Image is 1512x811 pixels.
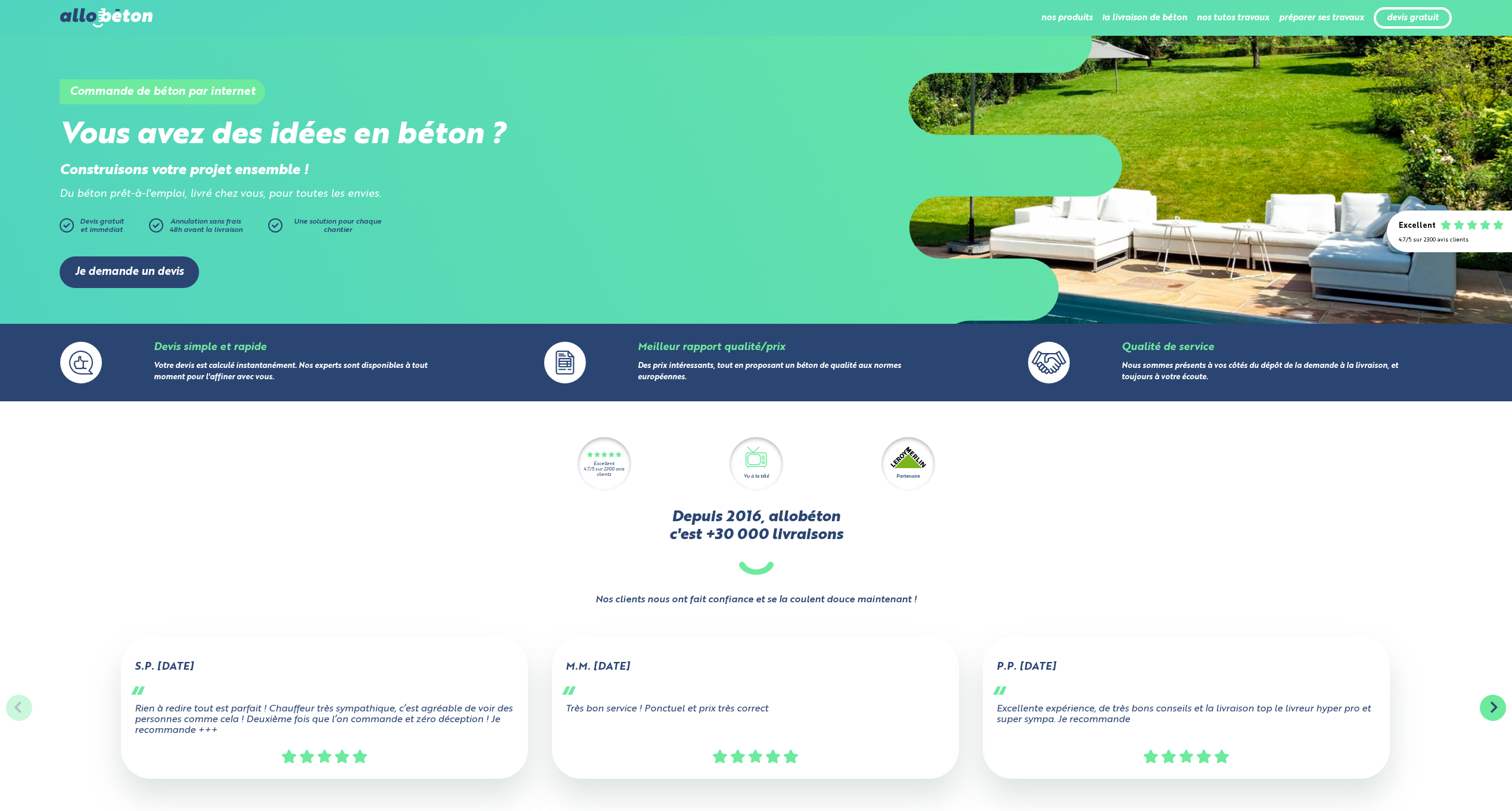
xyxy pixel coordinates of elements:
[135,686,514,736] div: Rien à redire tout est parfait ! Chauffeur très sympathique, c’est agréable de voir des personnes...
[1387,13,1439,23] a: devis gratuit
[638,342,785,352] a: Meilleur rapport qualité/prix
[60,256,199,288] a: Je demande un devis
[996,686,1376,726] div: Excellente expérience, de très bons conseils et la livraison top le livreur hyper pro et super sy...
[169,218,243,234] span: Annulation sans frais 48h avant la livraison
[60,79,265,104] h1: Commande de béton par internet
[1197,4,1269,32] li: nos tutos travaux
[1279,4,1364,32] li: préparer ses travaux
[80,218,124,234] span: Devis gratuit et immédiat
[1122,362,1398,381] a: Nous sommes présents à vos côtés du dépôt de la demande à la livraison, et toujours à votre écoute.
[60,509,1451,575] h2: Depuis 2016, allobéton c'est +30 000 livraisons
[996,661,1376,673] div: P.P. [DATE]
[594,462,614,467] div: Excellent
[60,189,381,199] i: Du béton prêt-à-l'emploi, livré chez vous, pour toutes les envies.
[638,362,901,381] a: Des prix intéressants, tout en proposant un béton de qualité aux normes européennes.
[744,473,769,480] div: Vu à la télé
[60,8,152,27] img: allobéton
[268,218,387,239] a: Une solution pour chaque chantier
[896,473,920,480] div: Partenaire
[60,118,756,153] h2: Vous avez des idées en béton ?
[60,163,309,178] strong: Construisons votre projet ensemble !
[154,362,427,381] a: Votre devis est calculé instantanément. Nos experts sont disponibles à tout moment pour l'affiner...
[566,661,945,673] div: M.M. [DATE]
[1102,4,1187,32] li: la livraison de béton
[294,218,381,234] span: Une solution pour chaque chantier
[1399,237,1500,243] div: 4.7/5 sur 2300 avis clients
[1399,222,1436,231] div: Excellent
[135,661,514,673] div: S.P. [DATE]
[149,218,268,239] a: Annulation sans frais48h avant la livraison
[1041,4,1092,32] li: nos produits
[595,593,917,607] strong: Nos clients nous ont fait confiance et se la coulent douce maintenant !
[1122,342,1214,352] a: Qualité de service
[154,342,266,352] a: Devis simple et rapide
[60,218,143,239] a: Devis gratuitet immédiat
[566,686,945,714] div: Très bon service ! Ponctuel et prix très correct
[578,467,631,478] div: 4.7/5 sur 2300 avis clients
